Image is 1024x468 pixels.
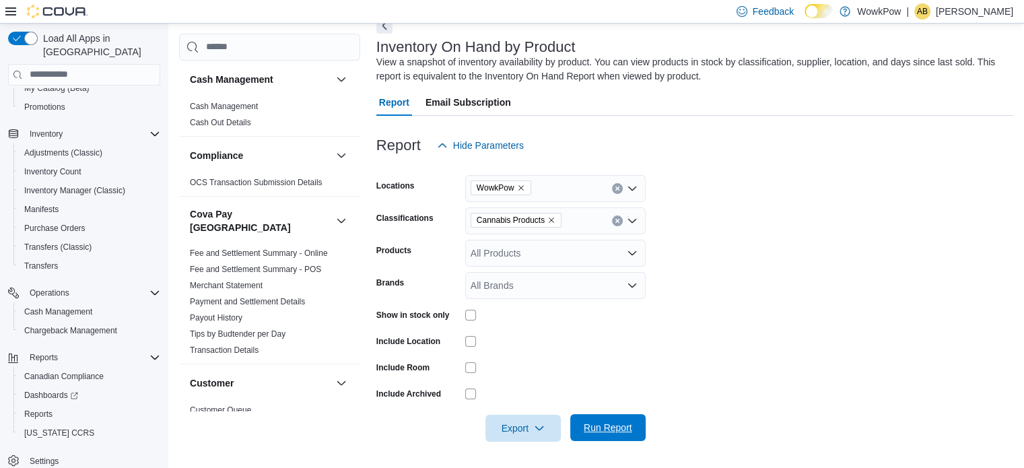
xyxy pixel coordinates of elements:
[19,220,91,236] a: Purchase Orders
[19,80,95,96] a: My Catalog (Beta)
[19,220,160,236] span: Purchase Orders
[19,258,160,274] span: Transfers
[19,239,160,255] span: Transfers (Classic)
[19,99,160,115] span: Promotions
[24,204,59,215] span: Manifests
[24,371,104,382] span: Canadian Compliance
[190,405,251,415] span: Customer Queue
[19,145,108,161] a: Adjustments (Classic)
[19,99,71,115] a: Promotions
[24,126,68,142] button: Inventory
[13,302,166,321] button: Cash Management
[24,409,53,420] span: Reports
[805,18,805,19] span: Dark Mode
[805,4,833,18] input: Dark Mode
[432,132,529,159] button: Hide Parameters
[13,386,166,405] a: Dashboards
[19,323,123,339] a: Chargeback Management
[24,185,125,196] span: Inventory Manager (Classic)
[30,288,69,298] span: Operations
[19,182,131,199] a: Inventory Manager (Classic)
[24,126,160,142] span: Inventory
[24,325,117,336] span: Chargeback Management
[13,424,166,442] button: [US_STATE] CCRS
[517,184,525,192] button: Remove WowkPow from selection in this group
[753,5,794,18] span: Feedback
[190,265,321,274] a: Fee and Settlement Summary - POS
[3,348,166,367] button: Reports
[13,200,166,219] button: Manifests
[190,101,258,112] span: Cash Management
[19,164,160,180] span: Inventory Count
[190,149,243,162] h3: Compliance
[19,239,97,255] a: Transfers (Classic)
[19,425,160,441] span: Washington CCRS
[453,139,524,152] span: Hide Parameters
[190,73,273,86] h3: Cash Management
[190,376,331,390] button: Customer
[13,257,166,275] button: Transfers
[19,182,160,199] span: Inventory Manager (Classic)
[190,329,285,339] a: Tips by Budtender per Day
[857,3,901,20] p: WowkPow
[477,181,514,195] span: WowkPow
[190,329,285,339] span: Tips by Budtender per Day
[471,180,531,195] span: WowkPow
[19,201,64,218] a: Manifests
[190,345,259,355] a: Transaction Details
[19,368,109,385] a: Canadian Compliance
[914,3,930,20] div: Amanda Bashucky
[19,80,160,96] span: My Catalog (Beta)
[13,321,166,340] button: Chargeback Management
[190,405,251,415] a: Customer Queue
[190,117,251,128] span: Cash Out Details
[24,428,94,438] span: [US_STATE] CCRS
[24,147,102,158] span: Adjustments (Classic)
[24,285,160,301] span: Operations
[179,402,360,424] div: Customer
[19,201,160,218] span: Manifests
[190,248,328,259] span: Fee and Settlement Summary - Online
[13,98,166,116] button: Promotions
[24,306,92,317] span: Cash Management
[376,55,1006,83] div: View a snapshot of inventory availability by product. You can view products in stock by classific...
[13,405,166,424] button: Reports
[190,297,305,306] a: Payment and Settlement Details
[547,216,555,224] button: Remove Cannabis Products from selection in this group
[19,164,87,180] a: Inventory Count
[30,456,59,467] span: Settings
[471,213,561,228] span: Cannabis Products
[190,313,242,323] a: Payout History
[190,177,322,188] span: OCS Transaction Submission Details
[190,178,322,187] a: OCS Transaction Submission Details
[376,18,392,34] button: Next
[190,281,263,290] a: Merchant Statement
[627,248,638,259] button: Open list of options
[19,406,58,422] a: Reports
[19,258,63,274] a: Transfers
[24,166,81,177] span: Inventory Count
[24,102,65,112] span: Promotions
[376,277,404,288] label: Brands
[584,421,632,434] span: Run Report
[376,336,440,347] label: Include Location
[19,145,160,161] span: Adjustments (Classic)
[19,304,98,320] a: Cash Management
[24,83,90,94] span: My Catalog (Beta)
[570,414,646,441] button: Run Report
[936,3,1013,20] p: [PERSON_NAME]
[627,280,638,291] button: Open list of options
[13,219,166,238] button: Purchase Orders
[190,102,258,111] a: Cash Management
[13,143,166,162] button: Adjustments (Classic)
[376,389,441,399] label: Include Archived
[425,89,511,116] span: Email Subscription
[190,296,305,307] span: Payment and Settlement Details
[19,323,160,339] span: Chargeback Management
[190,207,331,234] button: Cova Pay [GEOGRAPHIC_DATA]
[376,310,450,321] label: Show in stock only
[3,125,166,143] button: Inventory
[477,213,545,227] span: Cannabis Products
[19,368,160,385] span: Canadian Compliance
